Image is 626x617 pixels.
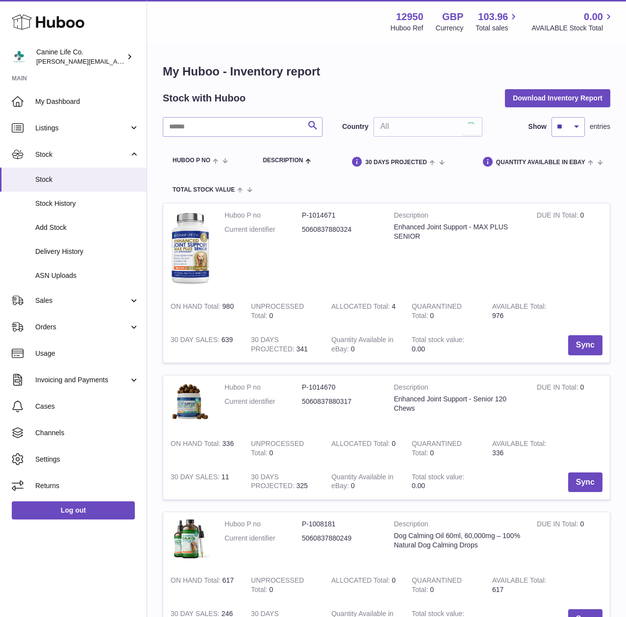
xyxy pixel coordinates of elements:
strong: AVAILABLE Total [492,302,547,313]
span: Stock [35,175,139,184]
td: 4 [324,295,404,328]
span: Huboo P no [173,157,210,164]
dt: Huboo P no [225,211,302,220]
a: 0.00 AVAILABLE Stock Total [531,10,614,33]
strong: ALLOCATED Total [331,576,392,587]
strong: GBP [442,10,463,24]
strong: Description [394,211,523,222]
strong: DUE IN Total [537,383,580,394]
strong: Description [394,383,523,395]
strong: ON HAND Total [171,576,223,587]
strong: 12950 [396,10,424,24]
span: 0 [430,449,434,457]
span: entries [590,122,610,131]
td: 0 [529,512,610,568]
strong: Total stock value [412,336,464,346]
button: Sync [568,335,602,355]
td: 976 [485,295,565,328]
dt: Current identifier [225,397,302,406]
td: 639 [163,328,244,363]
td: 0 [244,432,324,465]
td: 0 [244,568,324,602]
span: 0 [430,586,434,593]
td: 336 [485,432,565,465]
td: 0 [324,568,404,602]
dt: Current identifier [225,225,302,234]
strong: AVAILABLE Total [492,440,547,450]
span: Description [263,157,303,164]
span: Orders [35,322,129,332]
span: Channels [35,428,139,438]
strong: Description [394,519,523,531]
dt: Current identifier [225,534,302,543]
td: 11 [163,465,244,500]
div: Enhanced Joint Support - Senior 120 Chews [394,395,523,413]
img: kevin@clsgltd.co.uk [12,49,26,64]
td: 980 [163,295,244,328]
span: Delivery History [35,247,139,256]
div: Currency [436,24,464,33]
span: 0 [430,312,434,320]
a: 103.96 Total sales [476,10,519,33]
span: Usage [35,349,139,358]
dd: 5060837880317 [302,397,379,406]
img: product image [171,211,210,285]
h2: Stock with Huboo [163,92,246,105]
dt: Huboo P no [225,383,302,392]
a: Log out [12,501,135,519]
strong: 30 DAYS PROJECTED [251,336,297,355]
strong: Quantity Available in eBay [331,336,394,355]
span: Listings [35,123,129,133]
img: product image [171,383,210,422]
td: 0 [324,465,404,500]
td: 0 [529,203,610,295]
dd: 5060837880249 [302,534,379,543]
strong: Total stock value [412,473,464,483]
dd: P-1014671 [302,211,379,220]
strong: 30 DAY SALES [171,336,222,346]
div: Enhanced Joint Support - MAX PLUS SENIOR [394,222,523,241]
td: 0 [529,375,610,432]
button: Download Inventory Report [505,89,610,107]
span: 0.00 [584,10,603,24]
td: 617 [163,568,244,602]
strong: UNPROCESSED Total [251,302,304,322]
span: Sales [35,296,129,305]
span: Total stock value [173,187,235,193]
strong: QUARANTINED Total [412,440,462,459]
span: 103.96 [478,10,508,24]
dd: 5060837880324 [302,225,379,234]
td: 0 [324,328,404,363]
div: Canine Life Co. [36,48,125,66]
strong: AVAILABLE Total [492,576,547,587]
td: 341 [244,328,324,363]
span: ASN Uploads [35,271,139,280]
div: Huboo Ref [391,24,424,33]
span: Quantity Available in eBay [496,159,585,166]
span: My Dashboard [35,97,139,106]
strong: ON HAND Total [171,440,223,450]
span: [PERSON_NAME][EMAIL_ADDRESS][DOMAIN_NAME] [36,57,197,65]
span: Total sales [476,24,519,33]
td: 0 [324,432,404,465]
td: 336 [163,432,244,465]
span: 0.00 [412,345,425,353]
strong: ALLOCATED Total [331,302,392,313]
dd: P-1008181 [302,519,379,529]
td: 617 [485,568,565,602]
span: Invoicing and Payments [35,375,129,385]
td: 0 [244,295,324,328]
h1: My Huboo - Inventory report [163,64,610,79]
strong: UNPROCESSED Total [251,576,304,596]
span: 30 DAYS PROJECTED [365,159,427,166]
span: Add Stock [35,223,139,232]
span: Returns [35,481,139,491]
dt: Huboo P no [225,519,302,529]
strong: UNPROCESSED Total [251,440,304,459]
dd: P-1014670 [302,383,379,392]
span: Cases [35,402,139,411]
strong: ON HAND Total [171,302,223,313]
strong: QUARANTINED Total [412,576,462,596]
span: AVAILABLE Stock Total [531,24,614,33]
strong: Quantity Available in eBay [331,473,394,493]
